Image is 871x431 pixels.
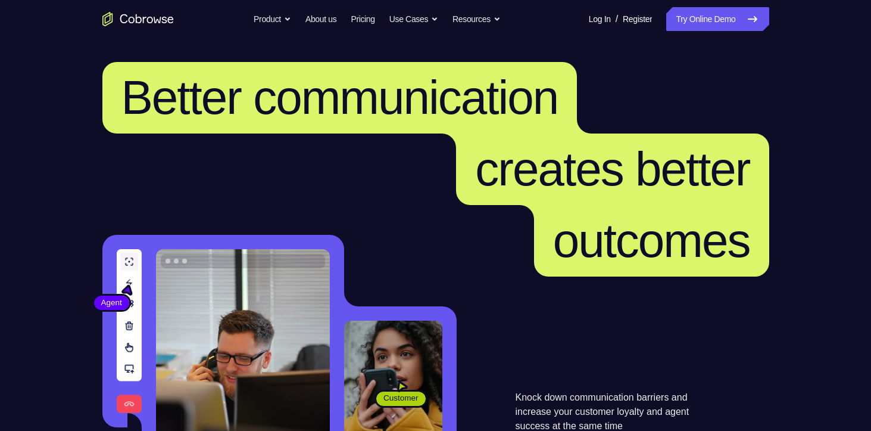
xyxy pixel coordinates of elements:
[553,214,750,267] span: outcomes
[102,12,174,26] a: Go to the home page
[121,71,558,124] span: Better communication
[452,7,501,31] button: Resources
[94,297,129,309] span: Agent
[623,7,652,31] a: Register
[616,12,618,26] span: /
[254,7,291,31] button: Product
[351,7,374,31] a: Pricing
[475,142,750,196] span: creates better
[389,7,438,31] button: Use Cases
[666,7,769,31] a: Try Online Demo
[117,249,142,413] img: A series of tools used in co-browsing sessions
[376,392,426,404] span: Customer
[589,7,611,31] a: Log In
[305,7,336,31] a: About us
